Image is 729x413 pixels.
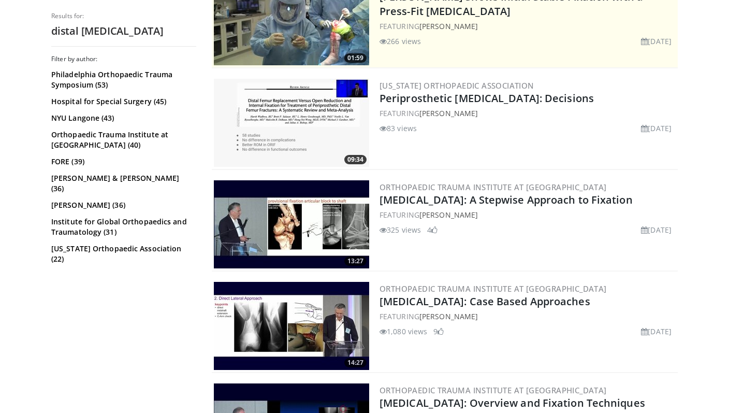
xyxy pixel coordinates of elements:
[380,283,607,294] a: Orthopaedic Trauma Institute at [GEOGRAPHIC_DATA]
[419,108,478,118] a: [PERSON_NAME]
[380,193,633,207] a: [MEDICAL_DATA]: A Stepwise Approach to Fixation
[380,182,607,192] a: Orthopaedic Trauma Institute at [GEOGRAPHIC_DATA]
[380,123,417,134] li: 83 views
[380,224,421,235] li: 325 views
[380,209,676,220] div: FEATURING
[380,396,645,410] a: [MEDICAL_DATA]: Overview and Fixation Techniques
[51,24,196,38] h2: distal [MEDICAL_DATA]
[380,294,590,308] a: [MEDICAL_DATA]: Case Based Approaches
[419,21,478,31] a: [PERSON_NAME]
[214,282,369,370] img: f87b2123-f4be-4a0b-84cb-15662ba9ccbe.300x170_q85_crop-smart_upscale.jpg
[641,326,672,337] li: [DATE]
[433,326,444,337] li: 9
[214,282,369,370] a: 14:27
[344,358,367,367] span: 14:27
[344,155,367,164] span: 09:34
[51,12,196,20] p: Results for:
[419,311,478,321] a: [PERSON_NAME]
[380,311,676,322] div: FEATURING
[51,69,194,90] a: Philadelphia Orthopaedic Trauma Symposium (53)
[344,53,367,63] span: 01:59
[641,123,672,134] li: [DATE]
[380,21,676,32] div: FEATURING
[51,156,194,167] a: FORE (39)
[214,180,369,268] a: 13:27
[51,55,196,63] h3: Filter by author:
[51,173,194,194] a: [PERSON_NAME] & [PERSON_NAME] (36)
[427,224,438,235] li: 4
[214,79,369,167] img: f491531d-ed46-4148-82ce-3988a1a0f80e.300x170_q85_crop-smart_upscale.jpg
[51,96,194,107] a: Hospital for Special Surgery (45)
[214,79,369,167] a: 09:34
[344,257,367,266] span: 13:27
[380,385,607,395] a: Orthopaedic Trauma Institute at [GEOGRAPHIC_DATA]
[51,130,194,150] a: Orthopaedic Trauma Institute at [GEOGRAPHIC_DATA] (40)
[380,80,534,91] a: [US_STATE] Orthopaedic Association
[51,113,194,123] a: NYU Langone (43)
[380,91,594,105] a: Periprosthetic [MEDICAL_DATA]: Decisions
[214,180,369,268] img: a808f98d-1734-4bce-a42d-9d2dccab79cd.300x170_q85_crop-smart_upscale.jpg
[51,217,194,237] a: Institute for Global Orthopaedics and Traumatology (31)
[380,108,676,119] div: FEATURING
[641,224,672,235] li: [DATE]
[51,244,194,264] a: [US_STATE] Orthopaedic Association (22)
[641,36,672,47] li: [DATE]
[419,210,478,220] a: [PERSON_NAME]
[380,326,427,337] li: 1,080 views
[51,200,194,210] a: [PERSON_NAME] (36)
[380,36,421,47] li: 266 views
